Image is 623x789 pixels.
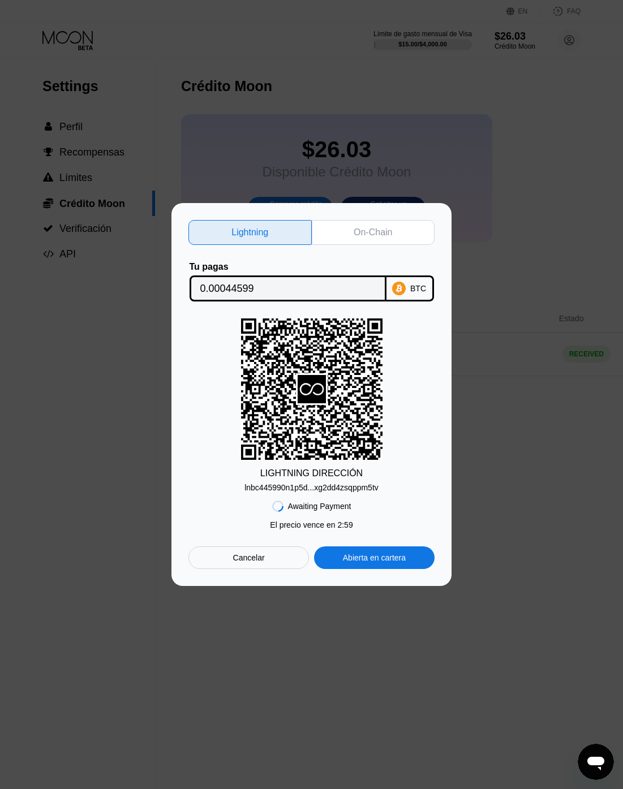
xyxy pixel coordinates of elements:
div: BTC [410,284,426,293]
div: Lightning [188,220,312,245]
div: Cancelar [188,546,309,569]
div: Tu pagas [190,262,386,272]
iframe: Botón para iniciar la ventana de mensajería [578,744,614,780]
div: lnbc445990n1p5d...xg2dd4zsqppm5tv [244,478,379,492]
div: Tu pagasBTC [188,262,435,301]
div: Lightning [231,227,268,238]
div: LIGHTNING DIRECCIÓN [260,468,363,478]
div: lnbc445990n1p5d...xg2dd4zsqppm5tv [244,483,379,492]
div: On-Chain [354,227,392,238]
div: Awaiting Payment [288,502,351,511]
span: 2 : 59 [337,520,353,529]
div: Abierta en cartera [314,546,435,569]
div: El precio vence en [270,520,353,529]
div: On-Chain [312,220,435,245]
div: Cancelar [233,553,265,563]
div: Abierta en cartera [343,553,406,563]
